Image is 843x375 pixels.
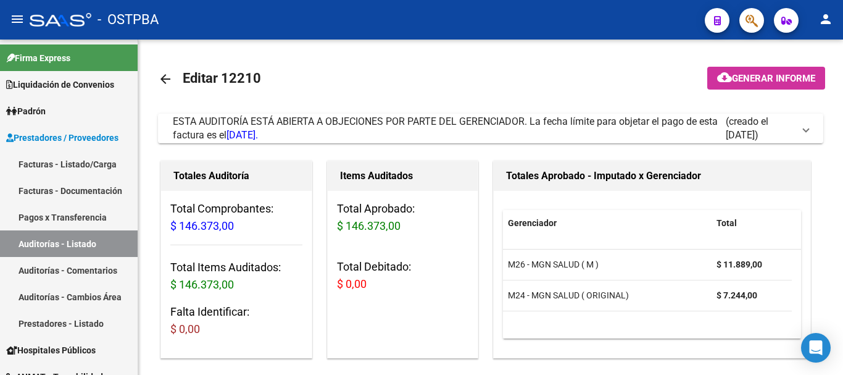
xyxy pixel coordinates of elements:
h1: Totales Auditoría [173,166,299,186]
span: Gerenciador [508,218,557,228]
mat-icon: arrow_back [158,72,173,86]
span: M26 - MGN SALUD ( M ) [508,259,599,269]
h3: Falta Identificar: [170,303,302,338]
span: Padrón [6,104,46,118]
h3: Total Aprobado: [337,200,469,235]
span: Prestadores / Proveedores [6,131,118,145]
span: $ 146.373,00 [170,278,234,291]
span: Firma Express [6,51,70,65]
span: ESTA AUDITORÍA ESTÁ ABIERTA A OBJECIONES POR PARTE DEL GERENCIADOR. La fecha límite para objetar ... [173,116,718,141]
button: Generar informe [707,67,825,90]
span: (creado el [DATE]) [726,115,794,142]
h1: Totales Aprobado - Imputado x Gerenciador [506,166,798,186]
mat-icon: cloud_download [717,70,732,85]
span: $ 0,00 [337,277,367,290]
strong: $ 7.244,00 [716,290,757,300]
span: Generar informe [732,73,815,84]
span: Liquidación de Convenios [6,78,114,91]
span: Total [716,218,737,228]
span: - OSTPBA [98,6,159,33]
datatable-header-cell: Gerenciador [503,210,712,237]
span: Editar 12210 [183,70,261,86]
h1: Items Auditados [340,166,466,186]
span: M24 - MGN SALUD ( ORIGINAL) [508,290,629,300]
span: $ 146.373,00 [170,219,234,232]
mat-expansion-panel-header: ESTA AUDITORÍA ESTÁ ABIERTA A OBJECIONES POR PARTE DEL GERENCIADOR. La fecha límite para objetar ... [158,114,823,143]
mat-icon: person [818,12,833,27]
span: [DATE]. [226,129,258,141]
span: Hospitales Públicos [6,343,96,357]
mat-icon: menu [10,12,25,27]
h3: Total Comprobantes: [170,200,302,235]
datatable-header-cell: Total [712,210,792,237]
div: Open Intercom Messenger [801,333,831,363]
strong: $ 11.889,00 [716,259,762,269]
span: $ 146.373,00 [337,219,401,232]
h3: Total Items Auditados: [170,259,302,293]
span: $ 0,00 [170,322,200,335]
h3: Total Debitado: [337,258,469,293]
